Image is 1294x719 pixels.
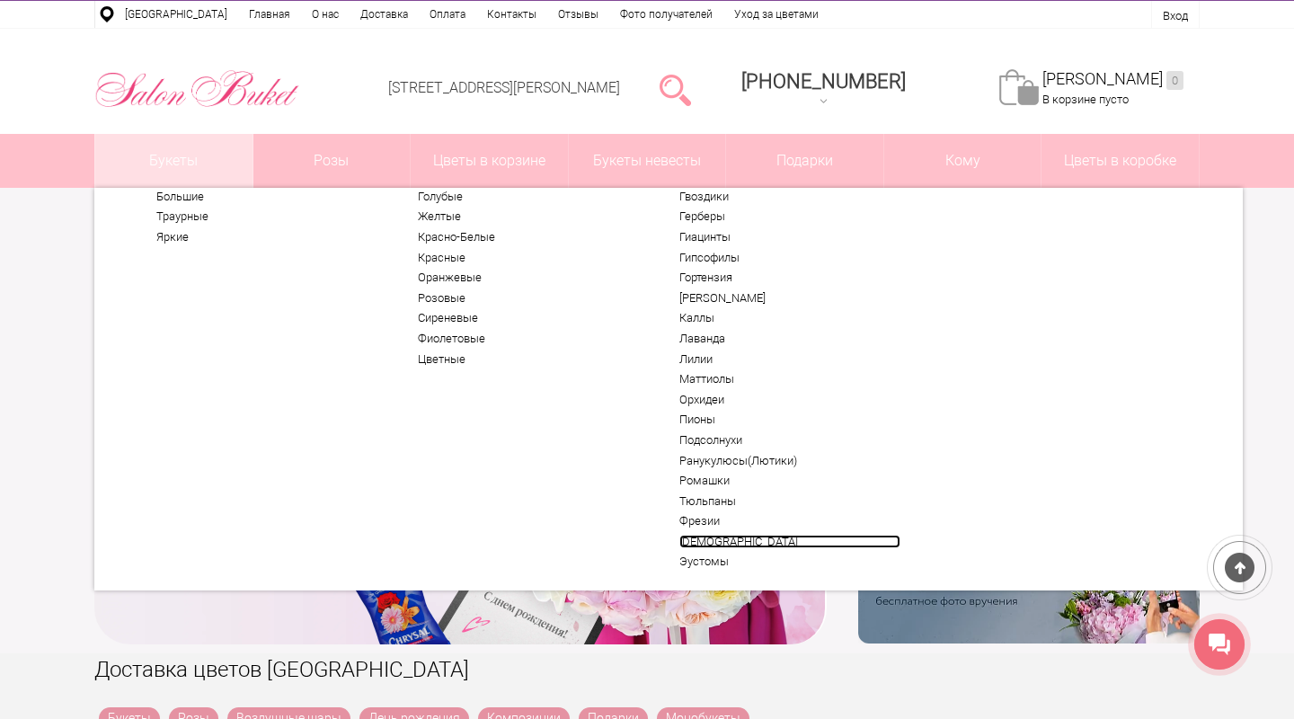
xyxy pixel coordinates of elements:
[253,134,411,188] a: Розы
[156,209,377,224] a: Траурные
[679,454,900,468] a: Ранукулюсы(Лютики)
[418,352,639,367] a: Цветные
[238,1,301,28] a: Главная
[350,1,419,28] a: Доставка
[741,70,906,93] span: [PHONE_NUMBER]
[679,514,900,528] a: Фрезии
[679,209,900,224] a: Герберы
[679,271,900,285] a: Гортензия
[679,535,900,549] a: [DEMOGRAPHIC_DATA]
[114,1,238,28] a: [GEOGRAPHIC_DATA]
[418,332,639,346] a: Фиолетовые
[726,134,883,188] a: Подарки
[411,134,568,188] a: Цветы в корзине
[609,1,723,28] a: Фото получателей
[723,1,829,28] a: Уход за цветами
[1163,9,1188,22] a: Вход
[569,134,726,188] a: Букеты невесты
[679,352,900,367] a: Лилии
[94,66,300,112] img: Цветы Нижний Новгород
[679,291,900,306] a: [PERSON_NAME]
[418,271,639,285] a: Оранжевые
[884,134,1041,188] span: Кому
[418,311,639,325] a: Сиреневые
[679,433,900,448] a: Подсолнухи
[1042,69,1183,90] a: [PERSON_NAME]
[419,1,476,28] a: Оплата
[301,1,350,28] a: О нас
[418,209,639,224] a: Желтые
[1166,71,1183,90] ins: 0
[679,494,900,509] a: Тюльпаны
[679,332,900,346] a: Лаванда
[679,251,900,265] a: Гипсофилы
[156,230,377,244] a: Яркие
[1041,134,1199,188] a: Цветы в коробке
[156,190,377,204] a: Большие
[94,653,1200,686] h1: Доставка цветов [GEOGRAPHIC_DATA]
[418,190,639,204] a: Голубые
[476,1,547,28] a: Контакты
[679,190,900,204] a: Гвоздики
[418,251,639,265] a: Красные
[731,64,917,115] a: [PHONE_NUMBER]
[547,1,609,28] a: Отзывы
[679,372,900,386] a: Маттиолы
[679,555,900,569] a: Эустомы
[1042,93,1129,106] span: В корзине пусто
[418,230,639,244] a: Красно-Белые
[388,79,620,96] a: [STREET_ADDRESS][PERSON_NAME]
[95,134,253,188] a: Букеты
[418,291,639,306] a: Розовые
[679,311,900,325] a: Каллы
[679,413,900,427] a: Пионы
[679,230,900,244] a: Гиацинты
[679,474,900,488] a: Ромашки
[679,393,900,407] a: Орхидеи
